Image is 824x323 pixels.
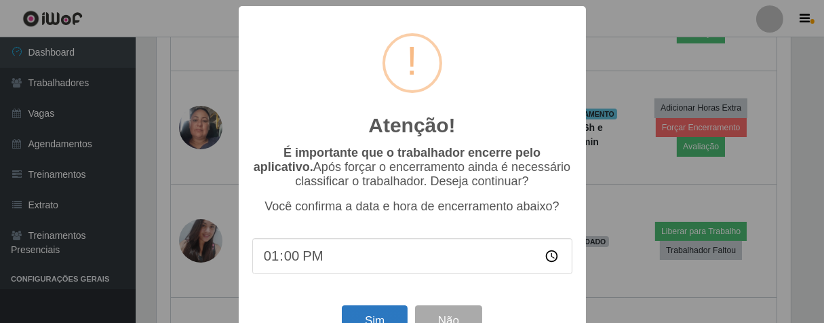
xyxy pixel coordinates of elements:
[252,146,572,189] p: Após forçar o encerramento ainda é necessário classificar o trabalhador. Deseja continuar?
[254,146,541,174] b: É importante que o trabalhador encerre pelo aplicativo.
[252,199,572,214] p: Você confirma a data e hora de encerramento abaixo?
[368,113,455,138] h2: Atenção!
